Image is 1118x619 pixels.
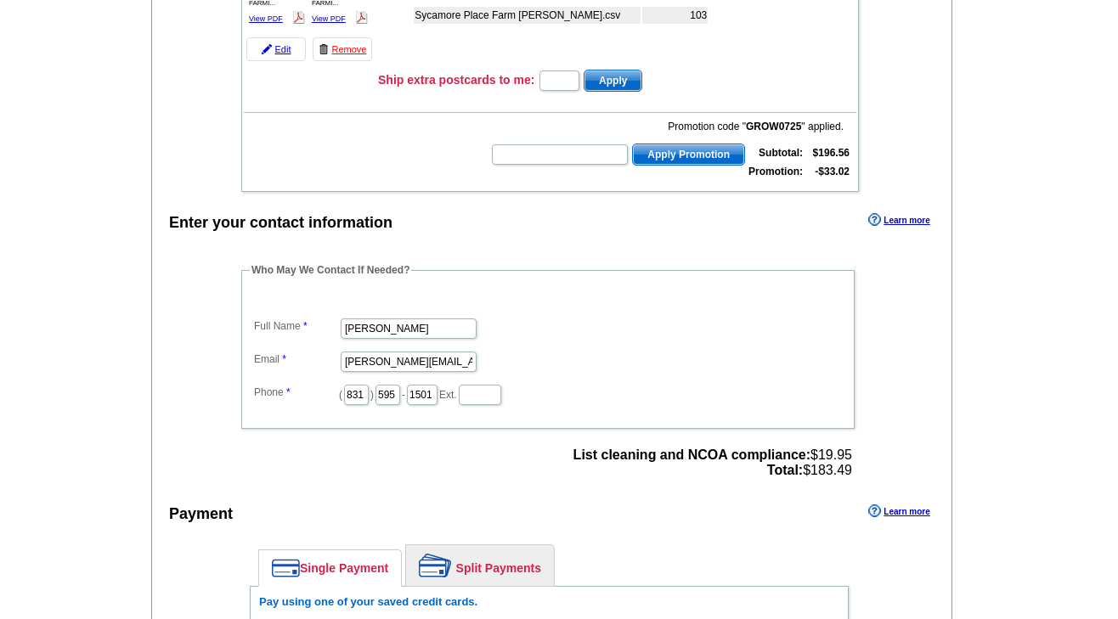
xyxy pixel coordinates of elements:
[778,224,1118,619] iframe: LiveChat chat widget
[813,147,850,159] strong: $196.56
[868,213,929,227] a: Learn more
[254,385,339,400] label: Phone
[632,143,745,166] button: Apply Promotion
[573,447,852,478] span: $19.95 $183.49
[254,318,339,334] label: Full Name
[313,37,372,61] a: Remove
[355,11,368,24] img: pdf_logo.png
[292,11,305,24] img: pdf_logo.png
[250,262,411,278] legend: Who May We Contact If Needed?
[262,44,272,54] img: pencil-icon.gif
[250,380,846,407] dd: ( ) - Ext.
[259,595,839,609] h6: Pay using one of your saved credit cards.
[406,545,554,586] a: Split Payments
[169,211,392,234] div: Enter your contact information
[312,14,346,23] a: View PDF
[748,166,803,177] strong: Promotion:
[246,37,306,61] a: Edit
[169,503,233,526] div: Payment
[815,166,850,177] strong: -$33.02
[633,144,744,165] span: Apply Promotion
[319,44,329,54] img: trashcan-icon.gif
[490,119,844,134] div: Promotion code " " applied.
[259,550,401,586] a: Single Payment
[419,554,452,577] img: split-payment.png
[584,70,642,92] button: Apply
[272,559,300,577] img: single-payment.png
[584,70,641,91] span: Apply
[414,7,641,24] td: Sycamore Place Farm [PERSON_NAME].csv
[767,463,803,477] strong: Total:
[759,147,803,159] strong: Subtotal:
[249,14,283,23] a: View PDF
[746,121,801,132] b: GROW0725
[642,7,708,24] td: 103
[378,72,534,87] h3: Ship extra postcards to me:
[254,352,339,367] label: Email
[573,447,810,462] strong: List cleaning and NCOA compliance:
